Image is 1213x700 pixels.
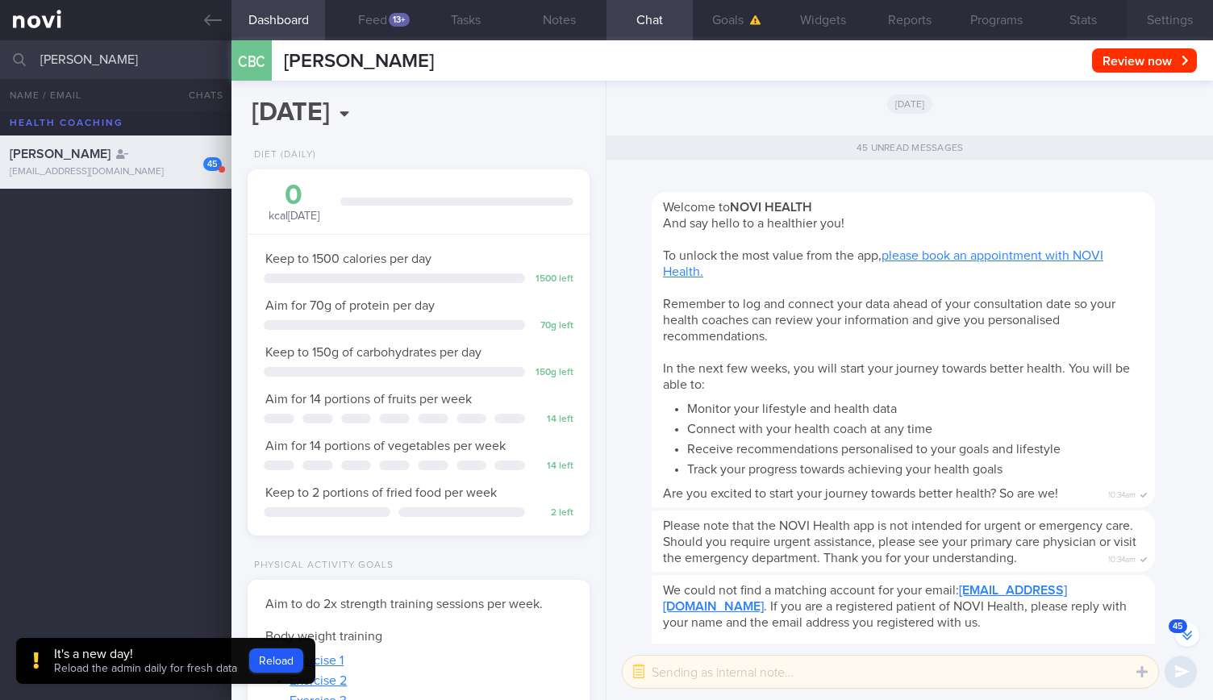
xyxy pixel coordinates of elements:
[248,149,316,161] div: Diet (Daily)
[265,440,506,452] span: Aim for 14 portions of vegetables per week
[687,457,1144,477] li: Track your progress towards achieving your health goals
[264,181,324,224] div: kcal [DATE]
[265,630,382,643] span: Body weight training
[687,397,1144,417] li: Monitor your lifestyle and health data
[533,273,573,285] div: 1500 left
[1175,623,1199,647] button: 45
[663,519,1136,565] span: Please note that the NOVI Health app is not intended for urgent or emergency care. Should you req...
[1108,550,1136,565] span: 10:34am
[265,598,543,610] span: Aim to do 2x strength training sessions per week.
[533,460,573,473] div: 14 left
[1092,48,1197,73] button: Review now
[265,346,481,359] span: Keep to 150g of carbohydrates per day
[265,486,497,499] span: Keep to 2 portions of fried food per week
[533,414,573,426] div: 14 left
[1108,485,1136,501] span: 10:34am
[203,157,222,171] div: 45
[887,94,933,114] span: [DATE]
[663,249,1103,278] a: please book an appointment with NOVI Health.
[663,362,1130,391] span: In the next few weeks, you will start your journey towards better health. You will be able to:
[10,166,222,178] div: [EMAIL_ADDRESS][DOMAIN_NAME]
[264,181,324,210] div: 0
[663,584,1127,629] span: We could not find a matching account for your email: . If you are a registered patient of NOVI He...
[663,298,1115,343] span: Remember to log and connect your data ahead of your consultation date so your health coaches can ...
[687,437,1144,457] li: Receive recommendations personalised to your goals and lifestyle
[54,646,237,662] div: It's a new day!
[687,417,1144,437] li: Connect with your health coach at any time
[663,217,844,230] span: And say hello to a healthier you!
[533,320,573,332] div: 70 g left
[290,674,347,687] a: Exercise 2
[1169,619,1187,633] span: 45
[265,299,435,312] span: Aim for 70g of protein per day
[248,560,394,572] div: Physical Activity Goals
[663,201,812,214] span: Welcome to
[284,52,434,71] span: [PERSON_NAME]
[54,663,237,674] span: Reload the admin daily for fresh data
[265,393,472,406] span: Aim for 14 portions of fruits per week
[167,79,231,111] button: Chats
[533,367,573,379] div: 150 g left
[249,648,303,673] button: Reload
[663,487,1058,500] span: Are you excited to start your journey towards better health? So are we!
[663,249,1103,278] span: To unlock the most value from the app,
[290,654,344,667] a: Exercise 1
[389,13,410,27] div: 13+
[533,507,573,519] div: 2 left
[227,31,276,93] div: CBC
[10,148,110,160] span: [PERSON_NAME]
[265,252,431,265] span: Keep to 1500 calories per day
[730,201,812,214] strong: NOVI HEALTH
